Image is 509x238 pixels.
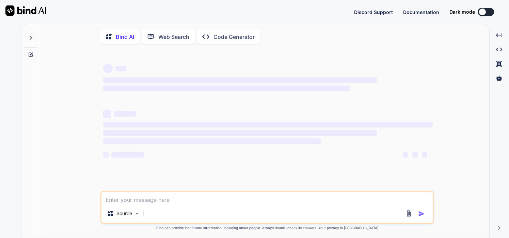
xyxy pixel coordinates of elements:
[103,110,111,118] span: ‌
[213,33,255,41] p: Code Generator
[115,66,126,71] span: ‌
[103,86,350,91] span: ‌
[418,210,425,217] img: icon
[403,9,439,16] button: Documentation
[100,225,434,230] p: Bind can provide inaccurate information, including about people. Always double-check its answers....
[158,33,189,41] p: Web Search
[403,152,408,158] span: ‌
[103,64,113,73] span: ‌
[354,9,393,16] button: Discord Support
[103,138,321,144] span: ‌
[103,152,109,158] span: ‌
[103,122,433,128] span: ‌
[116,210,132,217] p: Source
[354,9,393,15] span: Discord Support
[412,152,418,158] span: ‌
[449,9,475,15] span: Dark mode
[111,152,144,158] span: ‌
[134,211,140,217] img: Pick Models
[403,9,439,15] span: Documentation
[5,5,46,16] img: Bind AI
[116,33,134,41] p: Bind AI
[103,77,377,83] span: ‌
[114,111,136,117] span: ‌
[103,130,377,136] span: ‌
[422,152,427,158] span: ‌
[405,210,413,218] img: attachment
